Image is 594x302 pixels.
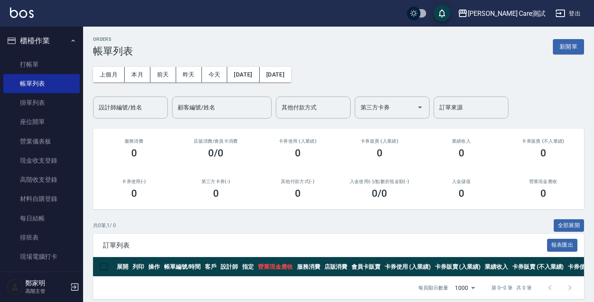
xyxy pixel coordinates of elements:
[208,147,223,159] h3: 0/0
[3,266,80,285] a: 掃碼打卡
[452,277,478,299] div: 1000
[3,170,80,189] a: 高階收支登錄
[3,189,80,208] a: 材料自購登錄
[3,93,80,112] a: 掛單列表
[203,257,218,277] th: 客戶
[176,67,202,82] button: 昨天
[131,188,137,199] h3: 0
[434,5,450,22] button: save
[185,139,247,144] h2: 店販消費 /會員卡消費
[349,139,410,144] h2: 卡券販賣 (入業績)
[10,7,34,18] img: Logo
[130,257,146,277] th: 列印
[93,222,116,229] p: 共 0 筆, 1 / 0
[25,279,68,287] h5: 鄭家明
[115,257,130,277] th: 展開
[3,30,80,52] button: 櫃檯作業
[377,147,383,159] h3: 0
[131,147,137,159] h3: 0
[3,247,80,266] a: 現場電腦打卡
[7,279,23,295] img: Person
[185,179,247,184] h2: 第三方卡券(-)
[413,101,427,114] button: Open
[162,257,203,277] th: 帳單編號/時間
[295,188,301,199] h3: 0
[554,219,584,232] button: 全部展開
[553,42,584,50] a: 新開單
[240,257,256,277] th: 指定
[540,188,546,199] h3: 0
[433,257,483,277] th: 卡券販賣 (入業績)
[547,241,578,249] a: 報表匯出
[418,284,448,292] p: 每頁顯示數量
[430,179,492,184] h2: 入金儲值
[267,179,329,184] h2: 其他付款方式(-)
[322,257,350,277] th: 店販消費
[3,112,80,131] a: 座位開單
[3,74,80,93] a: 帳單列表
[150,67,176,82] button: 前天
[510,257,566,277] th: 卡券販賣 (不入業績)
[103,241,547,250] span: 訂單列表
[547,239,578,252] button: 報表匯出
[103,179,165,184] h2: 卡券使用(-)
[553,39,584,54] button: 新開單
[468,8,545,19] div: [PERSON_NAME] Care測試
[540,147,546,159] h3: 0
[93,45,133,57] h3: 帳單列表
[103,139,165,144] h3: 服務消費
[459,188,464,199] h3: 0
[146,257,162,277] th: 操作
[260,67,291,82] button: [DATE]
[3,209,80,228] a: 每日結帳
[372,188,387,199] h3: 0 /0
[3,228,80,247] a: 排班表
[454,5,549,22] button: [PERSON_NAME] Care測試
[93,67,125,82] button: 上個月
[227,67,259,82] button: [DATE]
[383,257,433,277] th: 卡券使用 (入業績)
[512,139,574,144] h2: 卡券販賣 (不入業績)
[491,284,532,292] p: 第 0–0 筆 共 0 筆
[3,55,80,74] a: 打帳單
[256,257,295,277] th: 營業現金應收
[202,67,228,82] button: 今天
[349,179,410,184] h2: 入金使用(-) /點數折抵金額(-)
[512,179,574,184] h2: 營業現金應收
[483,257,510,277] th: 業績收入
[295,147,301,159] h3: 0
[430,139,492,144] h2: 業績收入
[3,151,80,170] a: 現金收支登錄
[295,257,322,277] th: 服務消費
[93,37,133,42] h2: ORDERS
[459,147,464,159] h3: 0
[349,257,383,277] th: 會員卡販賣
[3,132,80,151] a: 營業儀表板
[267,139,329,144] h2: 卡券使用 (入業績)
[25,287,68,295] p: 高階主管
[218,257,240,277] th: 設計師
[213,188,219,199] h3: 0
[552,6,584,21] button: 登出
[125,67,150,82] button: 本月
